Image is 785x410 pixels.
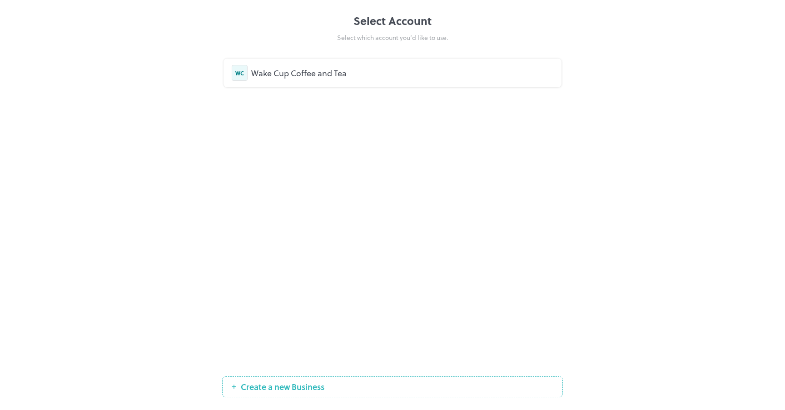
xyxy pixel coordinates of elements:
div: Select which account you’d like to use. [222,33,563,42]
div: Select Account [222,13,563,29]
span: Create a new Business [236,382,329,391]
button: Create a new Business [222,376,563,397]
div: WC [232,65,248,81]
div: Wake Cup Coffee and Tea [251,67,553,79]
